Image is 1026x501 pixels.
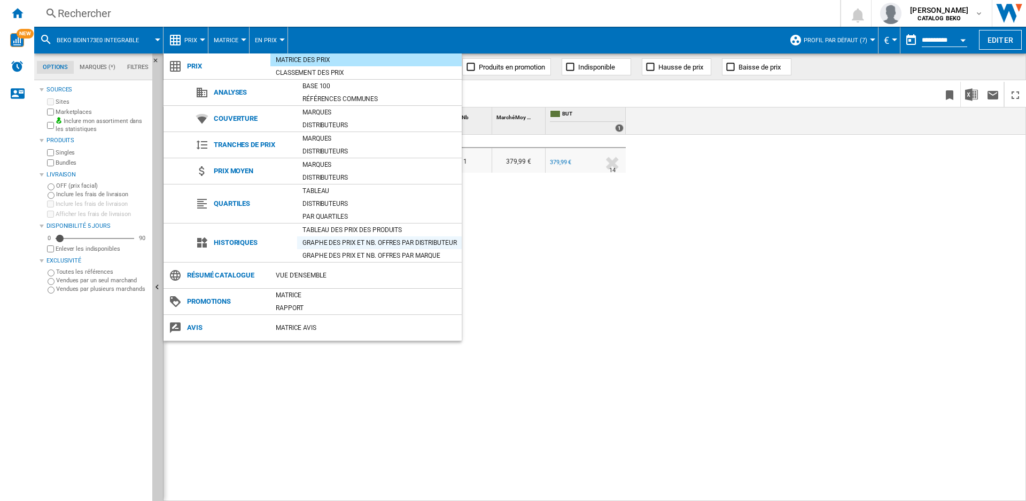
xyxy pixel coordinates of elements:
span: Promotions [182,294,270,309]
span: Analyses [208,85,297,100]
div: Distributeurs [297,198,462,209]
span: Historiques [208,235,297,250]
span: Prix [182,59,270,74]
div: Matrice AVIS [270,322,462,333]
div: Distributeurs [297,120,462,130]
div: Graphe des prix et nb. offres par distributeur [297,237,462,248]
span: Tranches de prix [208,137,297,152]
div: Matrice [270,290,462,300]
div: Distributeurs [297,146,462,157]
div: Marques [297,107,462,118]
div: Vue d'ensemble [270,270,462,281]
span: Résumé catalogue [182,268,270,283]
div: Marques [297,133,462,144]
div: Marques [297,159,462,170]
div: Tableau des prix des produits [297,225,462,235]
div: Rapport [270,303,462,313]
div: Graphe des prix et nb. offres par marque [297,250,462,261]
span: Quartiles [208,196,297,211]
span: Couverture [208,111,297,126]
div: Références communes [297,94,462,104]
div: Tableau [297,186,462,196]
span: Prix moyen [208,164,297,179]
div: Classement des prix [270,67,462,78]
div: Matrice des prix [270,55,462,65]
span: Avis [182,320,270,335]
div: Par quartiles [297,211,462,222]
div: Distributeurs [297,172,462,183]
div: Base 100 [297,81,462,91]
